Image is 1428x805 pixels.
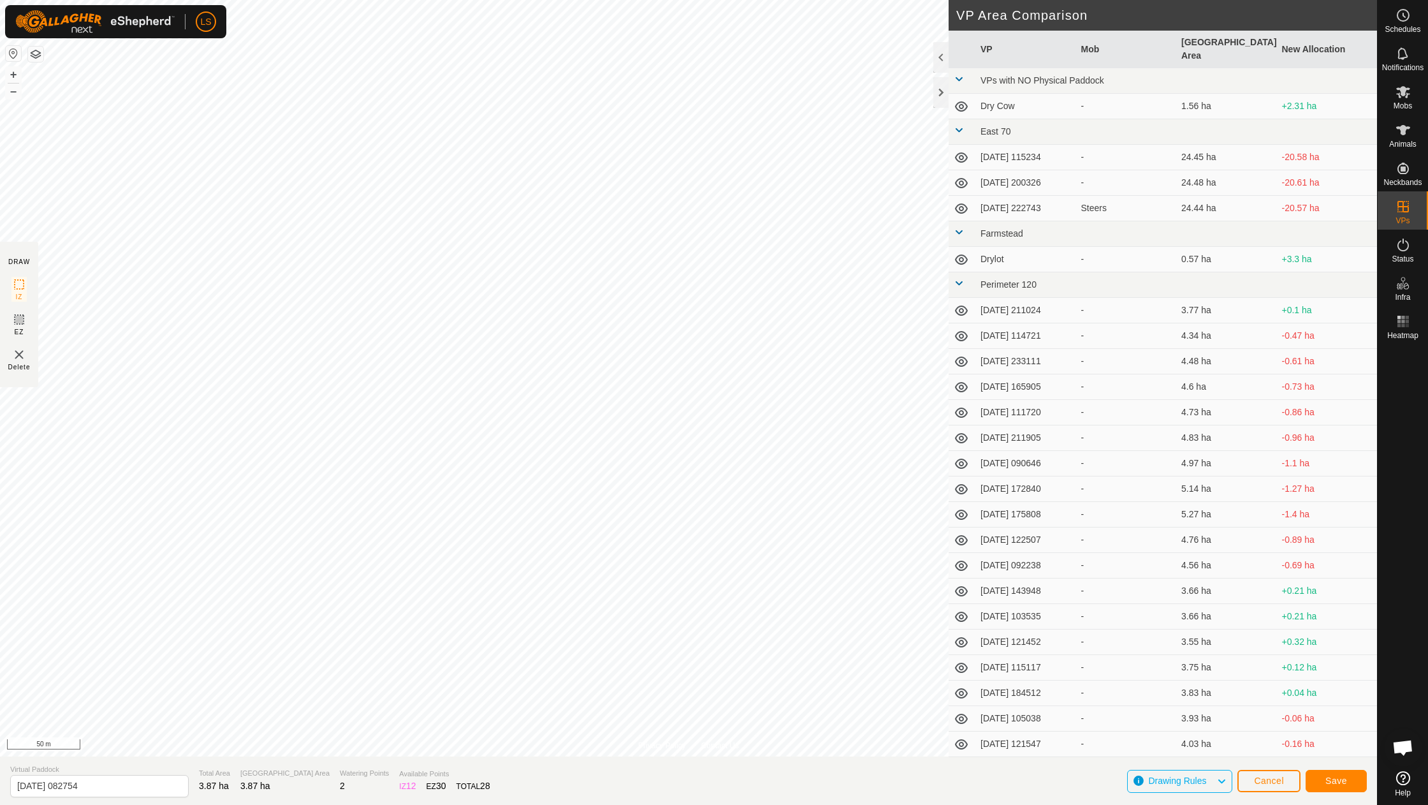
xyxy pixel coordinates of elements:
[1081,100,1172,113] div: -
[1176,298,1277,323] td: 3.77 ha
[975,757,1076,783] td: [DATE] 110702
[975,528,1076,553] td: [DATE] 122507
[1277,706,1378,732] td: -0.06 ha
[1176,94,1277,119] td: 1.56 ha
[15,327,24,337] span: EZ
[426,779,446,793] div: EZ
[956,8,1377,23] h2: VP Area Comparison
[1176,476,1277,502] td: 5.14 ha
[1081,661,1172,674] div: -
[1277,349,1378,374] td: -0.61 ha
[1176,400,1277,425] td: 4.73 ha
[1277,655,1378,681] td: +0.12 ha
[1081,737,1172,751] div: -
[975,349,1076,374] td: [DATE] 233111
[975,553,1076,579] td: [DATE] 092238
[1392,255,1413,263] span: Status
[975,451,1076,476] td: [DATE] 090646
[975,655,1076,681] td: [DATE] 115117
[1081,406,1172,419] div: -
[436,781,446,791] span: 30
[1277,476,1378,502] td: -1.27 ha
[456,779,490,793] div: TOTAL
[1176,579,1277,604] td: 3.66 ha
[975,604,1076,630] td: [DATE] 103535
[480,781,490,791] span: 28
[1081,202,1172,215] div: Steers
[28,47,43,62] button: Map Layers
[1081,584,1172,598] div: -
[1081,151,1172,164] div: -
[1176,374,1277,400] td: 4.6 ha
[1325,776,1347,786] span: Save
[975,31,1076,68] th: VP
[1277,630,1378,655] td: +0.32 ha
[1148,776,1206,786] span: Drawing Rules
[1081,712,1172,725] div: -
[1277,528,1378,553] td: -0.89 ha
[1277,681,1378,706] td: +0.04 ha
[1277,170,1378,196] td: -20.61 ha
[980,228,1023,239] span: Farmstead
[1277,757,1378,783] td: +0.18 ha
[975,247,1076,272] td: Drylot
[1176,247,1277,272] td: 0.57 ha
[1277,732,1378,757] td: -0.16 ha
[1176,170,1277,196] td: 24.48 ha
[1081,329,1172,343] div: -
[975,706,1076,732] td: [DATE] 105038
[8,257,30,267] div: DRAW
[1277,553,1378,579] td: -0.69 ha
[1395,293,1410,301] span: Infra
[975,298,1076,323] td: [DATE] 211024
[1277,94,1378,119] td: +2.31 ha
[975,681,1076,706] td: [DATE] 184512
[975,630,1076,655] td: [DATE] 121452
[1176,323,1277,349] td: 4.34 ha
[980,75,1104,85] span: VPs with NO Physical Paddock
[1176,528,1277,553] td: 4.76 ha
[1277,425,1378,451] td: -0.96 ha
[1081,431,1172,445] div: -
[975,425,1076,451] td: [DATE] 211905
[1176,196,1277,221] td: 24.44 ha
[1277,323,1378,349] td: -0.47 ha
[6,67,21,82] button: +
[1277,604,1378,630] td: +0.21 ha
[1081,380,1172,394] div: -
[1076,31,1177,68] th: Mob
[1176,31,1277,68] th: [GEOGRAPHIC_DATA] Area
[701,740,739,751] a: Contact Us
[1081,508,1172,521] div: -
[1382,64,1424,71] span: Notifications
[1081,635,1172,649] div: -
[1176,681,1277,706] td: 3.83 ha
[406,781,416,791] span: 12
[240,768,330,779] span: [GEOGRAPHIC_DATA] Area
[399,779,416,793] div: IZ
[399,769,490,779] span: Available Points
[1389,140,1417,148] span: Animals
[1277,145,1378,170] td: -20.58 ha
[975,323,1076,349] td: [DATE] 114721
[240,781,270,791] span: 3.87 ha
[1176,349,1277,374] td: 4.48 ha
[1277,502,1378,528] td: -1.4 ha
[1176,451,1277,476] td: 4.97 ha
[1176,145,1277,170] td: 24.45 ha
[1081,686,1172,700] div: -
[1277,579,1378,604] td: +0.21 ha
[975,94,1076,119] td: Dry Cow
[975,476,1076,502] td: [DATE] 172840
[1176,655,1277,681] td: 3.75 ha
[1394,102,1412,110] span: Mobs
[1378,766,1428,802] a: Help
[340,781,345,791] span: 2
[1277,31,1378,68] th: New Allocation
[199,781,229,791] span: 3.87 ha
[1277,451,1378,476] td: -1.1 ha
[1081,457,1172,470] div: -
[200,15,211,29] span: LS
[980,279,1037,290] span: Perimeter 120
[1277,196,1378,221] td: -20.57 ha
